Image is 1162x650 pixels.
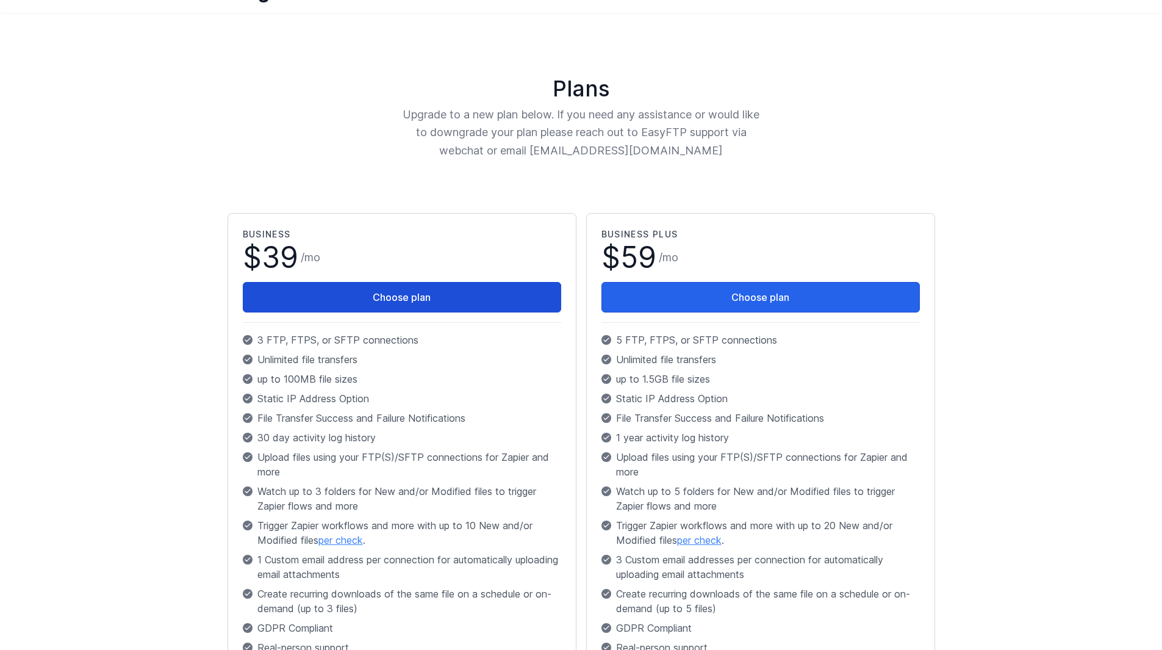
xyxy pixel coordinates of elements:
button: Choose plan [601,282,920,312]
p: File Transfer Success and Failure Notifications [601,411,920,425]
p: Watch up to 3 folders for New and/or Modified files to trigger Zapier flows and more [243,484,561,513]
p: Static IP Address Option [601,391,920,406]
span: Trigger Zapier workflows and more with up to 20 New and/or Modified files . [616,518,920,547]
p: up to 100MB file sizes [243,372,561,386]
h1: Plans [223,76,940,101]
p: Upload files using your FTP(S)/SFTP connections for Zapier and more [601,450,920,479]
span: 39 [262,239,298,275]
p: GDPR Compliant [243,621,561,635]
span: Trigger Zapier workflows and more with up to 10 New and/or Modified files . [257,518,561,547]
span: $ [243,243,298,272]
p: Watch up to 5 folders for New and/or Modified files to trigger Zapier flows and more [601,484,920,513]
p: up to 1.5GB file sizes [601,372,920,386]
p: Upload files using your FTP(S)/SFTP connections for Zapier and more [243,450,561,479]
p: File Transfer Success and Failure Notifications [243,411,561,425]
p: Create recurring downloads of the same file on a schedule or on-demand (up to 5 files) [601,587,920,616]
a: per check [677,534,722,546]
p: 5 FTP, FTPS, or SFTP connections [601,333,920,347]
span: mo [304,251,320,264]
button: Choose plan [243,282,561,312]
span: $ [601,243,656,272]
span: mo [662,251,678,264]
p: 1 year activity log history [601,430,920,445]
p: Create recurring downloads of the same file on a schedule or on-demand (up to 3 files) [243,587,561,616]
a: per check [318,534,363,546]
h2: Business Plus [601,228,920,240]
p: 3 Custom email addresses per connection for automatically uploading email attachments [601,552,920,582]
span: / [301,249,320,266]
p: 3 FTP, FTPS, or SFTP connections [243,333,561,347]
p: Upgrade to a new plan below. If you need any assistance or would like to downgrade your plan plea... [402,106,761,159]
p: GDPR Compliant [601,621,920,635]
p: Unlimited file transfers [243,352,561,367]
p: 30 day activity log history [243,430,561,445]
p: Unlimited file transfers [601,352,920,367]
span: / [659,249,678,266]
h2: Business [243,228,561,240]
p: 1 Custom email address per connection for automatically uploading email attachments [243,552,561,582]
p: Static IP Address Option [243,391,561,406]
span: 59 [620,239,656,275]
